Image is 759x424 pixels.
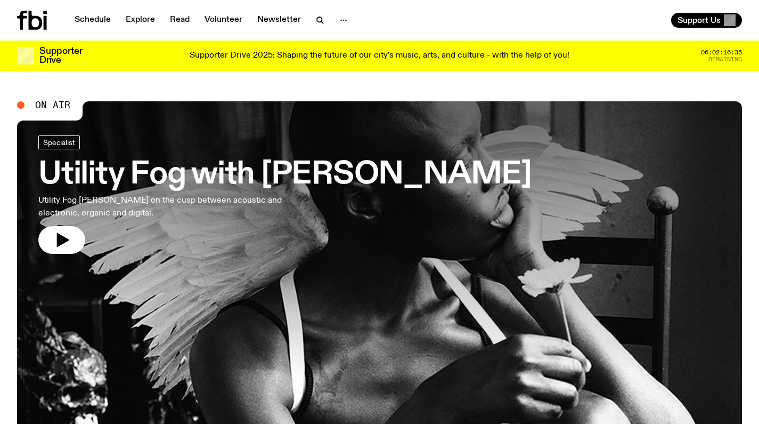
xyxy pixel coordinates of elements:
[38,135,532,254] a: Utility Fog with [PERSON_NAME]Utility Fog [PERSON_NAME] on the cusp between acoustic and electron...
[164,13,196,28] a: Read
[198,13,249,28] a: Volunteer
[35,100,70,110] span: On Air
[119,13,161,28] a: Explore
[251,13,307,28] a: Newsletter
[38,160,532,190] h3: Utility Fog with [PERSON_NAME]
[38,135,80,149] a: Specialist
[38,194,311,220] p: Utility Fog [PERSON_NAME] on the cusp between acoustic and electronic, organic and digital.
[678,15,721,25] span: Support Us
[671,13,742,28] button: Support Us
[701,50,742,55] span: 06:02:16:35
[39,47,82,65] h3: Supporter Drive
[43,138,75,146] span: Specialist
[190,51,569,61] p: Supporter Drive 2025: Shaping the future of our city’s music, arts, and culture - with the help o...
[68,13,117,28] a: Schedule
[708,57,742,62] span: Remaining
